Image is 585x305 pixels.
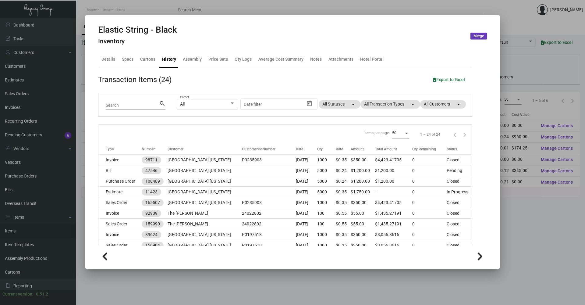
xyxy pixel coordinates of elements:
[447,219,472,229] td: Closed
[317,229,335,240] td: 1000
[336,229,351,240] td: $0.35
[412,240,447,251] td: 0
[336,187,351,197] td: $0.35
[360,100,420,109] mat-chip: All Transaction Types
[351,219,375,229] td: $55.00
[364,130,390,136] div: Items per page:
[336,165,351,176] td: $0.24
[168,187,242,197] td: [GEOGRAPHIC_DATA] [US_STATE]
[296,146,303,152] div: Date
[101,56,115,63] div: Details
[168,176,242,187] td: [GEOGRAPHIC_DATA] [US_STATE]
[447,155,472,165] td: Closed
[168,208,242,219] td: The [PERSON_NAME]
[296,219,317,229] td: [DATE]
[296,187,317,197] td: [DATE]
[258,56,303,63] div: Average Cost Summary
[183,56,202,63] div: Assembly
[351,146,375,152] div: Amount
[142,188,161,196] mat-chip: 11423
[180,102,185,106] span: All
[433,77,465,82] span: Export to Excel
[412,208,447,219] td: 0
[336,176,351,187] td: $0.24
[412,146,447,152] div: Qty Remaining
[317,146,323,152] div: Qty
[328,56,353,63] div: Attachments
[242,146,275,152] div: CustomerPoNumber
[168,155,242,165] td: [GEOGRAPHIC_DATA] [US_STATE]
[2,291,34,297] div: Current version:
[375,187,412,197] td: -
[106,146,142,152] div: Type
[351,197,375,208] td: $350.00
[447,240,472,251] td: Closed
[168,146,183,152] div: Customer
[242,146,296,152] div: CustomerPoNumber
[235,56,252,63] div: Qty Logs
[351,240,375,251] td: $350.00
[351,165,375,176] td: $1,200.00
[375,155,412,165] td: $4,423.41705
[349,101,357,108] mat-icon: arrow_drop_down
[470,33,487,39] button: Merge
[447,165,472,176] td: Pending
[336,155,351,165] td: $0.35
[296,176,317,187] td: [DATE]
[168,146,242,152] div: Customer
[420,132,440,137] div: 1 – 24 of 24
[336,146,351,152] div: Rate
[412,219,447,229] td: 0
[142,210,161,217] mat-chip: 92909
[317,208,335,219] td: 100
[375,176,412,187] td: $1,200.00
[447,146,457,152] div: Status
[412,229,447,240] td: 0
[336,219,351,229] td: $0.55
[317,165,335,176] td: 5000
[106,146,114,152] div: Type
[98,187,142,197] td: Estimate
[296,146,317,152] div: Date
[98,229,142,240] td: Invoice
[360,56,384,63] div: Hotel Portal
[142,146,168,152] div: Number
[351,187,375,197] td: $1,750.00
[336,208,351,219] td: $0.55
[455,101,462,108] mat-icon: arrow_drop_down
[317,176,335,187] td: 5000
[412,176,447,187] td: 0
[336,146,343,152] div: Rate
[447,208,472,219] td: Closed
[140,56,155,63] div: Cartons
[305,99,314,108] button: Open calendar
[447,176,472,187] td: Closed
[412,155,447,165] td: 0
[375,219,412,229] td: $1,435.27191
[375,197,412,208] td: $4,423.41705
[242,155,296,165] td: P0235903
[98,165,142,176] td: Bill
[142,156,161,163] mat-chip: 98711
[375,146,397,152] div: Total Amount
[296,155,317,165] td: [DATE]
[142,178,164,185] mat-chip: 108489
[351,208,375,219] td: $55.00
[336,240,351,251] td: $0.35
[242,208,296,219] td: 24022802
[98,38,177,45] h4: Inventory
[317,155,335,165] td: 1000
[242,229,296,240] td: P0197518
[98,219,142,229] td: Sales Order
[412,187,447,197] td: 0
[460,130,470,139] button: Next page
[142,167,161,174] mat-chip: 47546
[98,176,142,187] td: Purchase Order
[242,240,296,251] td: P0197518
[473,34,484,39] span: Merge
[122,56,133,63] div: Specs
[317,187,335,197] td: 5000
[98,240,142,251] td: Sales Order
[412,146,436,152] div: Qty Remaining
[392,131,409,135] mat-select: Items per page:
